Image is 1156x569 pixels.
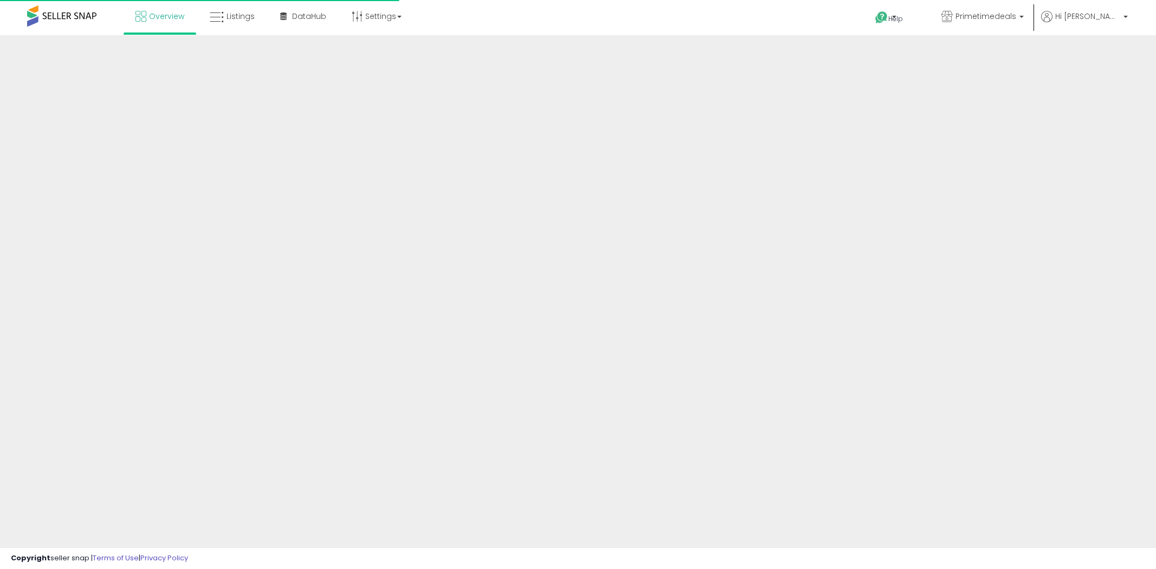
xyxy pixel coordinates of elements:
span: Help [888,14,903,23]
span: Listings [227,11,255,22]
span: Primetimedeals [955,11,1016,22]
i: Get Help [875,11,888,24]
span: DataHub [292,11,326,22]
a: Hi [PERSON_NAME] [1041,11,1128,35]
span: Overview [149,11,184,22]
span: Hi [PERSON_NAME] [1055,11,1120,22]
a: Help [867,3,924,35]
